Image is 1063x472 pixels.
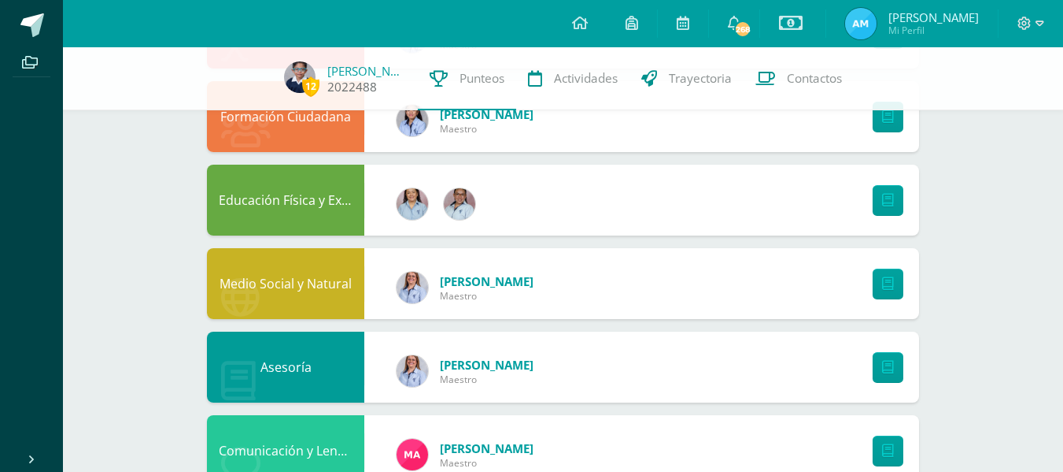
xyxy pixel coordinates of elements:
a: [PERSON_NAME] [327,63,406,79]
span: Mi Perfil [888,24,979,37]
span: Maestro [440,122,533,136]
img: 581b9b911e6972747b35a167086a4472.png [397,439,428,470]
span: Punteos [460,70,504,87]
div: Asesoría [207,332,364,403]
img: 480366a1e3f3785e3203ab0157b34e0c.png [397,272,428,303]
a: 2022488 [327,79,377,95]
span: Maestro [440,456,533,470]
img: 07fdb94f6c0be8b1a753f5f0f28fdd43.png [845,8,877,39]
span: [PERSON_NAME] [440,273,533,289]
div: Formación Ciudadana [207,81,364,152]
div: Medio Social y Natural [207,248,364,319]
span: Maestro [440,289,533,303]
span: [PERSON_NAME] [440,440,533,456]
span: Trayectoria [669,70,732,87]
span: 268 [734,20,751,38]
img: dc674997e74fffa5930a5c3b490745a5.png [397,188,428,220]
span: 12 [302,76,319,96]
a: Contactos [744,47,854,110]
a: Punteos [418,47,516,110]
img: cd70970ff989681eb4d9716f04c67d2c.png [397,105,428,136]
span: [PERSON_NAME] [888,9,979,25]
a: Actividades [516,47,629,110]
span: [PERSON_NAME] [440,106,533,122]
span: Actividades [554,70,618,87]
span: Maestro [440,373,533,386]
a: Trayectoria [629,47,744,110]
img: c7c219c49c3a261ad7963d52ab4ac26a.png [284,61,316,93]
img: 480366a1e3f3785e3203ab0157b34e0c.png [397,355,428,387]
span: [PERSON_NAME] [440,357,533,373]
div: Educación Física y Expresión Corporal [207,165,364,236]
img: 913d032c62bf5869bb5737361d3f627b.png [444,188,475,220]
span: Contactos [787,70,842,87]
